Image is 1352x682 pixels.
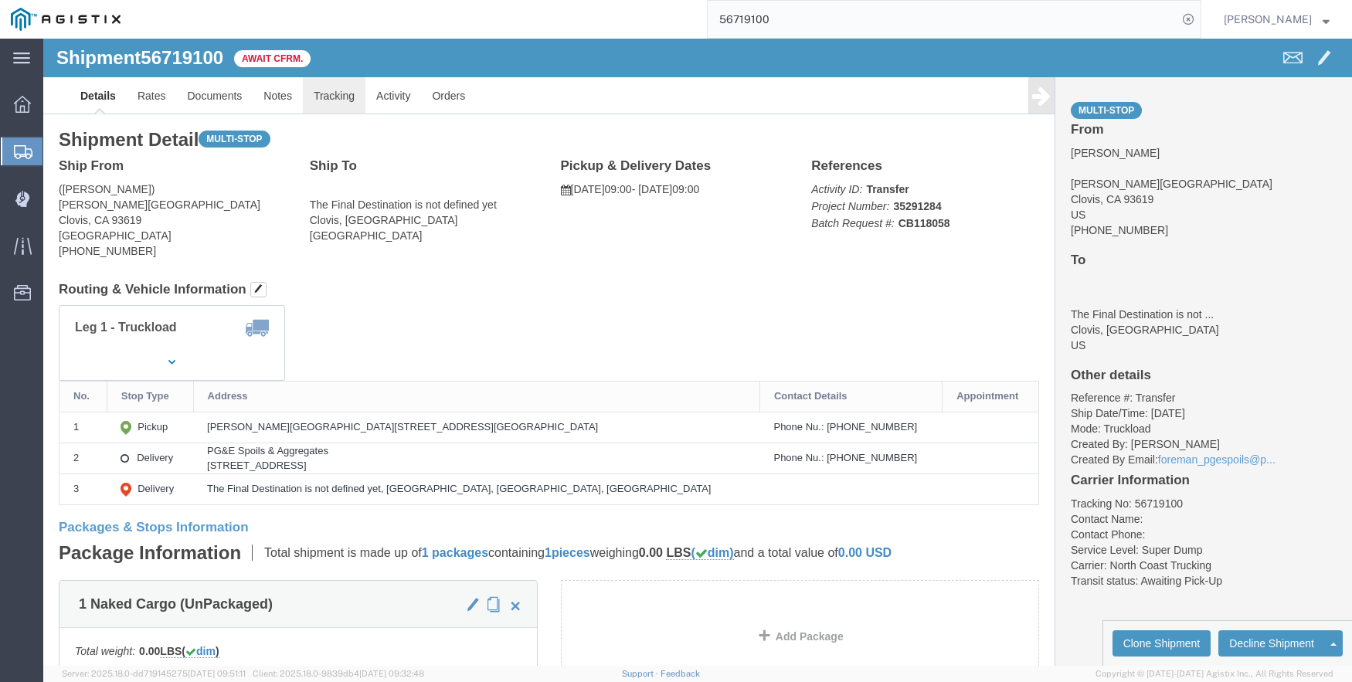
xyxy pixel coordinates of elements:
span: Client: 2025.18.0-9839db4 [253,669,424,678]
span: [DATE] 09:51:11 [188,669,246,678]
span: Server: 2025.18.0-dd719145275 [62,669,246,678]
span: [DATE] 09:32:48 [359,669,424,678]
button: [PERSON_NAME] [1223,10,1330,29]
img: logo [11,8,121,31]
a: Support [622,669,661,678]
input: Search for shipment number, reference number [708,1,1177,38]
span: Lorretta Ayala [1224,11,1312,28]
a: Feedback [661,669,700,678]
span: Copyright © [DATE]-[DATE] Agistix Inc., All Rights Reserved [1096,667,1333,680]
iframe: FS Legacy Container [43,39,1352,666]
